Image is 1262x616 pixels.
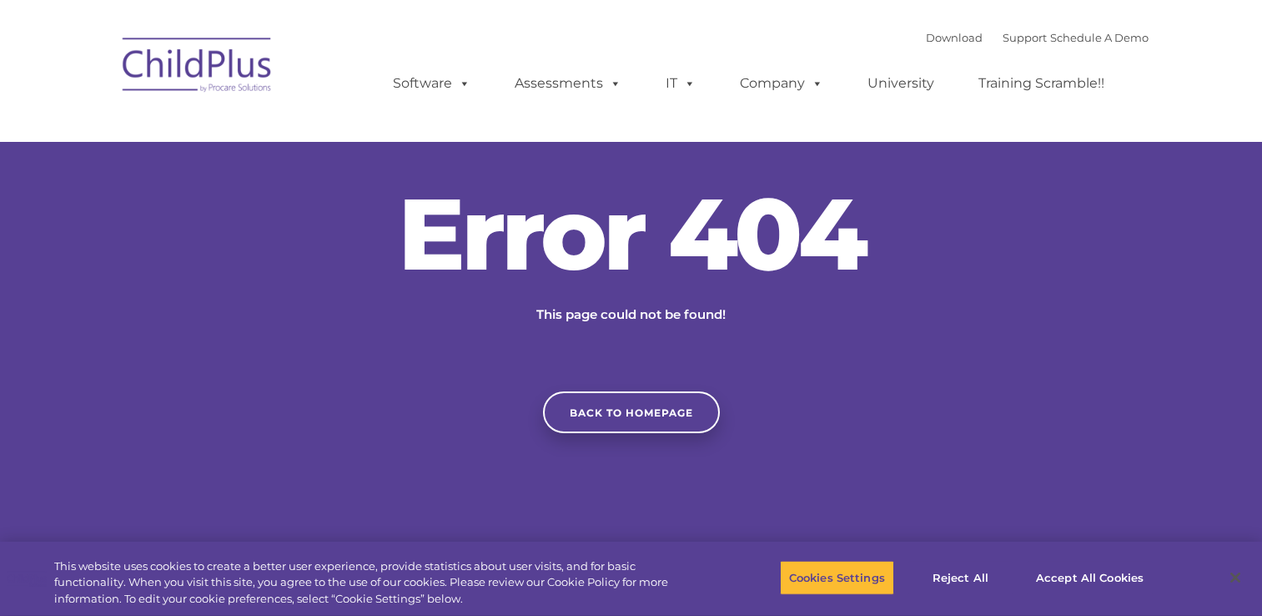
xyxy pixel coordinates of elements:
a: Back to homepage [543,391,720,433]
button: Reject All [908,560,1013,595]
a: Training Scramble!! [962,67,1121,100]
h2: Error 404 [381,184,882,284]
a: Software [376,67,487,100]
a: Download [926,31,983,44]
button: Close [1217,559,1254,596]
a: Company [723,67,840,100]
a: Schedule A Demo [1050,31,1149,44]
a: University [851,67,951,100]
button: Cookies Settings [780,560,894,595]
a: Support [1003,31,1047,44]
div: This website uses cookies to create a better user experience, provide statistics about user visit... [54,558,694,608]
a: IT [649,67,712,100]
p: This page could not be found! [456,305,807,325]
a: Assessments [498,67,638,100]
font: | [926,31,1149,44]
img: ChildPlus by Procare Solutions [114,26,281,109]
button: Accept All Cookies [1027,560,1153,595]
